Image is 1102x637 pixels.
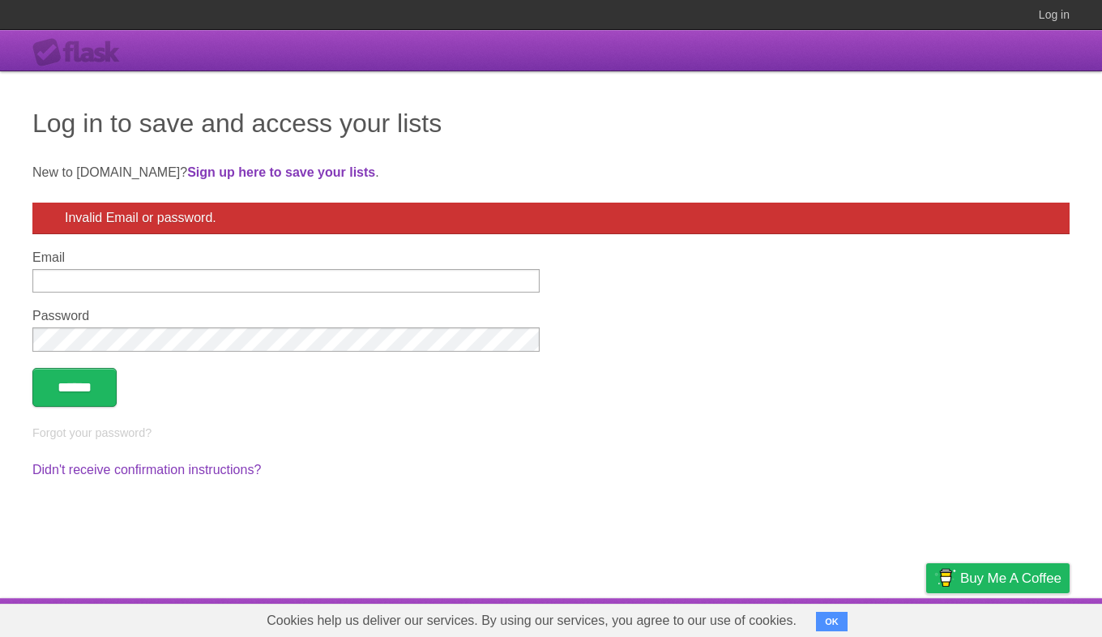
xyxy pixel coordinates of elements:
[850,602,886,633] a: Terms
[32,203,1070,234] div: Invalid Email or password.
[32,309,540,323] label: Password
[816,612,848,631] button: OK
[905,602,947,633] a: Privacy
[32,163,1070,182] p: New to [DOMAIN_NAME]? .
[764,602,830,633] a: Developers
[32,426,152,439] a: Forgot your password?
[187,165,375,179] a: Sign up here to save your lists
[960,564,1061,592] span: Buy me a coffee
[32,38,130,67] div: Flask
[934,564,956,592] img: Buy me a coffee
[967,602,1070,633] a: Suggest a feature
[32,250,540,265] label: Email
[32,463,261,477] a: Didn't receive confirmation instructions?
[926,563,1070,593] a: Buy me a coffee
[32,104,1070,143] h1: Log in to save and access your lists
[250,605,813,637] span: Cookies help us deliver our services. By using our services, you agree to our use of cookies.
[711,602,745,633] a: About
